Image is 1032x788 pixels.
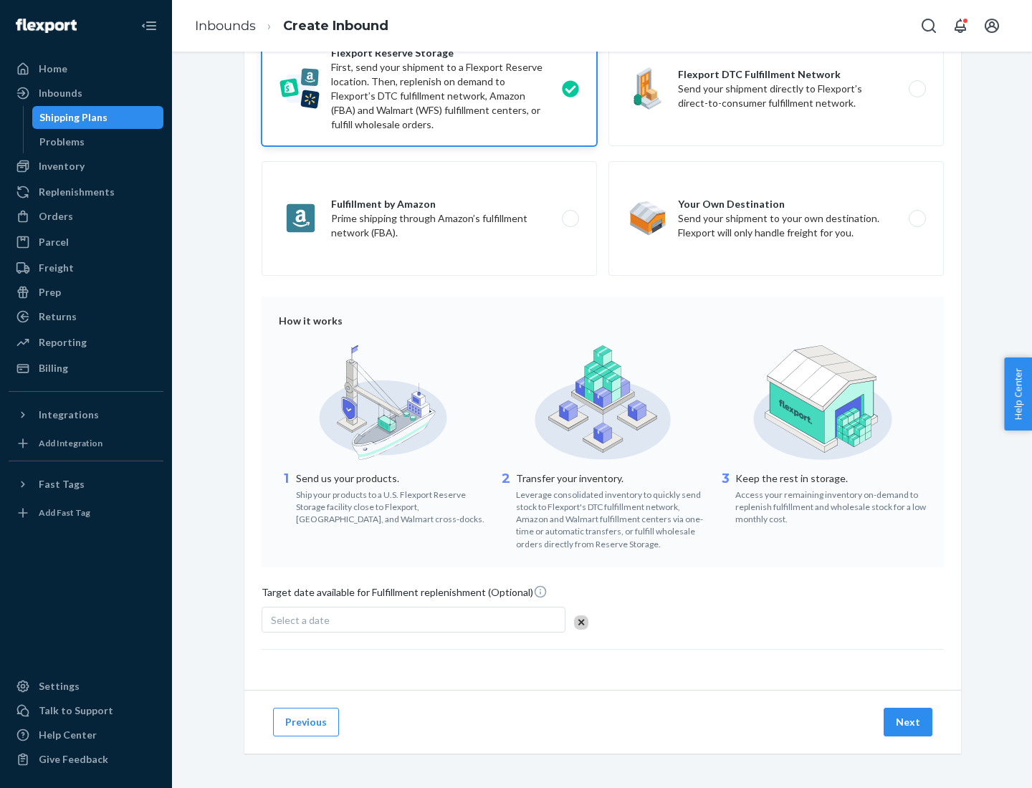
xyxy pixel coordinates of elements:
[9,281,163,304] a: Prep
[9,675,163,698] a: Settings
[9,748,163,771] button: Give Feedback
[39,752,108,767] div: Give Feedback
[262,585,548,605] span: Target date available for Fulfillment replenishment (Optional)
[279,470,293,525] div: 1
[32,130,164,153] a: Problems
[39,185,115,199] div: Replenishments
[9,473,163,496] button: Fast Tags
[499,470,513,550] div: 2
[16,19,77,33] img: Flexport logo
[39,679,80,693] div: Settings
[735,486,927,525] div: Access your remaining inventory on-demand to replenish fulfillment and wholesale stock for a low ...
[9,256,163,279] a: Freight
[39,62,67,76] div: Home
[946,11,975,40] button: Open notifications
[39,728,97,742] div: Help Center
[39,159,85,173] div: Inventory
[516,486,707,550] div: Leverage consolidated inventory to quickly send stock to Flexport's DTC fulfillment network, Amaz...
[39,285,61,299] div: Prep
[9,357,163,380] a: Billing
[279,314,927,328] div: How it works
[9,724,163,746] a: Help Center
[39,437,102,449] div: Add Integration
[978,11,1006,40] button: Open account menu
[183,5,400,47] ol: breadcrumbs
[914,11,943,40] button: Open Search Box
[9,57,163,80] a: Home
[39,86,82,100] div: Inbounds
[296,486,487,525] div: Ship your products to a U.S. Flexport Reserve Storage facility close to Flexport, [GEOGRAPHIC_DAT...
[9,501,163,524] a: Add Fast Tag
[9,155,163,178] a: Inventory
[273,708,339,736] button: Previous
[9,305,163,328] a: Returns
[39,309,77,324] div: Returns
[9,403,163,426] button: Integrations
[9,331,163,354] a: Reporting
[271,614,330,626] span: Select a date
[39,361,68,375] div: Billing
[9,699,163,722] a: Talk to Support
[9,432,163,455] a: Add Integration
[283,18,388,34] a: Create Inbound
[39,408,99,422] div: Integrations
[39,703,113,718] div: Talk to Support
[39,261,74,275] div: Freight
[32,106,164,129] a: Shipping Plans
[39,477,85,491] div: Fast Tags
[9,231,163,254] a: Parcel
[516,471,707,486] p: Transfer your inventory.
[39,135,85,149] div: Problems
[1004,357,1032,431] button: Help Center
[39,110,107,125] div: Shipping Plans
[296,471,487,486] p: Send us your products.
[9,82,163,105] a: Inbounds
[195,18,256,34] a: Inbounds
[9,181,163,203] a: Replenishments
[884,708,932,736] button: Next
[39,506,90,519] div: Add Fast Tag
[39,235,69,249] div: Parcel
[135,11,163,40] button: Close Navigation
[39,209,73,224] div: Orders
[718,470,732,525] div: 3
[39,335,87,350] div: Reporting
[9,205,163,228] a: Orders
[735,471,927,486] p: Keep the rest in storage.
